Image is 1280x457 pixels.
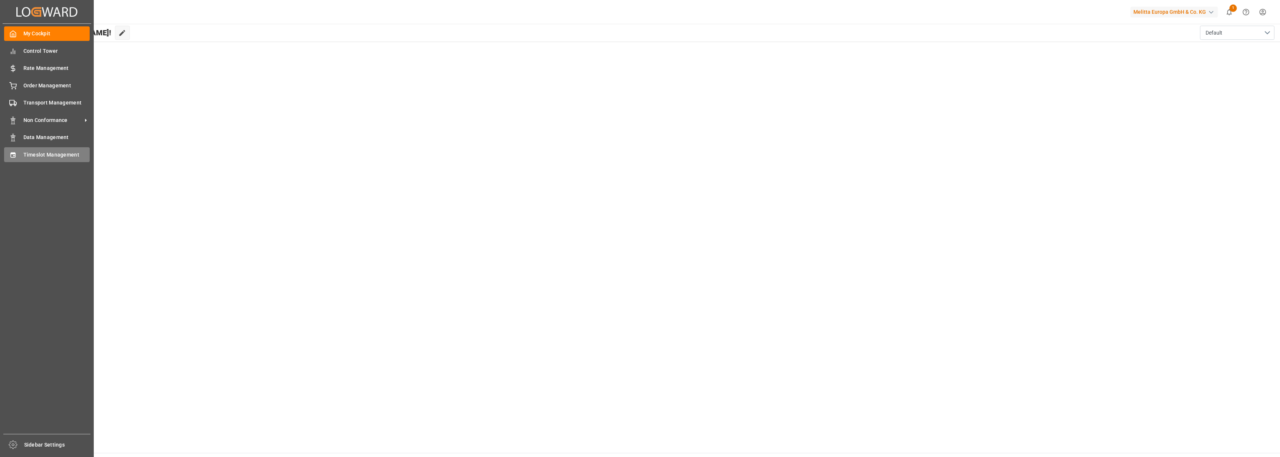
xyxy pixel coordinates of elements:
span: Control Tower [23,47,90,55]
span: Hello [PERSON_NAME]! [31,26,111,40]
span: Default [1206,29,1222,37]
a: Timeslot Management [4,147,90,162]
button: open menu [1200,26,1274,40]
span: Data Management [23,133,90,141]
a: Data Management [4,130,90,145]
span: Rate Management [23,64,90,72]
span: Transport Management [23,99,90,107]
button: show 1 new notifications [1221,4,1238,20]
span: Timeslot Management [23,151,90,159]
span: Order Management [23,82,90,90]
a: Order Management [4,78,90,93]
div: Melitta Europa GmbH & Co. KG [1130,7,1218,17]
a: Transport Management [4,96,90,110]
a: My Cockpit [4,26,90,41]
span: Sidebar Settings [24,441,91,449]
button: Help Center [1238,4,1254,20]
span: 1 [1229,4,1237,12]
span: My Cockpit [23,30,90,38]
a: Control Tower [4,44,90,58]
button: Melitta Europa GmbH & Co. KG [1130,5,1221,19]
a: Rate Management [4,61,90,75]
span: Non Conformance [23,116,82,124]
